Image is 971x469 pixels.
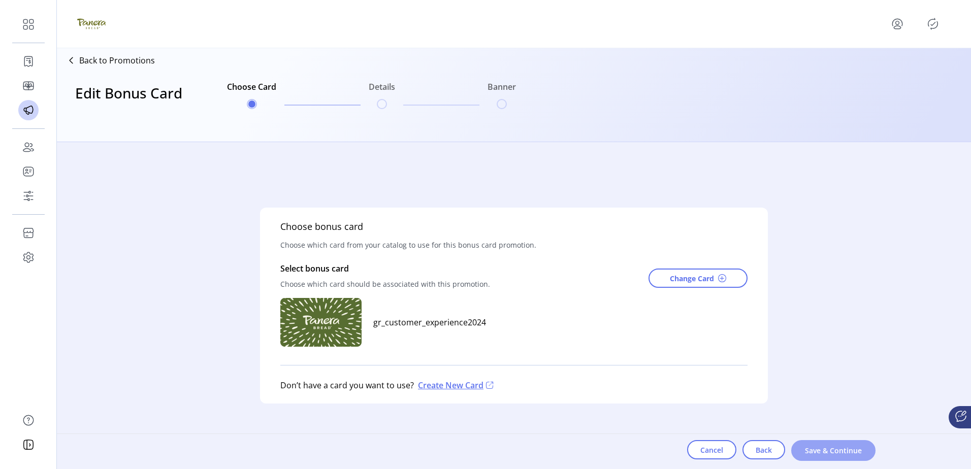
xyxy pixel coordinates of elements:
span: Choose which card from your catalog to use for this bonus card promotion. [280,233,536,256]
button: Publisher Panel [925,16,941,32]
p: Back to Promotions [79,54,155,66]
span: Back [756,445,772,455]
button: Change Card [649,269,748,288]
span: Save & Continue [804,445,862,456]
p: Don’t have a card you want to use? [280,379,414,391]
button: Back [742,440,785,459]
span: Cancel [700,445,723,455]
span: Change Card [670,273,714,284]
button: Save & Continue [791,440,876,461]
h5: Choose bonus card [280,220,363,233]
p: Select bonus card [280,262,490,275]
h3: Edit Bonus Card [75,82,182,124]
button: menu [889,16,905,32]
p: Create New Card [414,379,496,391]
img: logo [77,10,106,38]
h6: Choose Card [227,81,276,99]
button: Cancel [687,440,736,459]
p: gr_customer_experience2024 [367,316,486,328]
p: Choose which card should be associated with this promotion. [280,275,490,293]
